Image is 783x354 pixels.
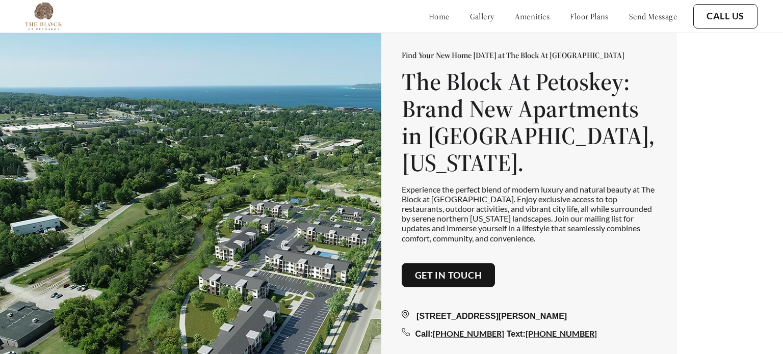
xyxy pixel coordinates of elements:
a: Call Us [707,11,744,22]
button: Call Us [693,4,758,29]
a: send message [629,11,677,21]
a: [PHONE_NUMBER] [526,329,597,338]
span: Call: [415,330,433,338]
span: Text: [507,330,526,338]
h1: The Block At Petoskey: Brand New Apartments in [GEOGRAPHIC_DATA], [US_STATE]. [402,68,657,176]
a: [PHONE_NUMBER] [433,329,504,338]
a: floor plans [570,11,609,21]
a: amenities [515,11,550,21]
a: gallery [470,11,494,21]
a: Get in touch [415,269,482,281]
p: Find Your New Home [DATE] at The Block At [GEOGRAPHIC_DATA] [402,50,657,60]
a: home [429,11,450,21]
button: Get in touch [402,263,495,287]
p: Experience the perfect blend of modern luxury and natural beauty at The Block at [GEOGRAPHIC_DATA... [402,184,657,242]
img: The%20Block%20at%20Petoskey%20Logo%20-%20Transparent%20Background%20(1).png [25,3,62,30]
div: [STREET_ADDRESS][PERSON_NAME] [402,310,657,322]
